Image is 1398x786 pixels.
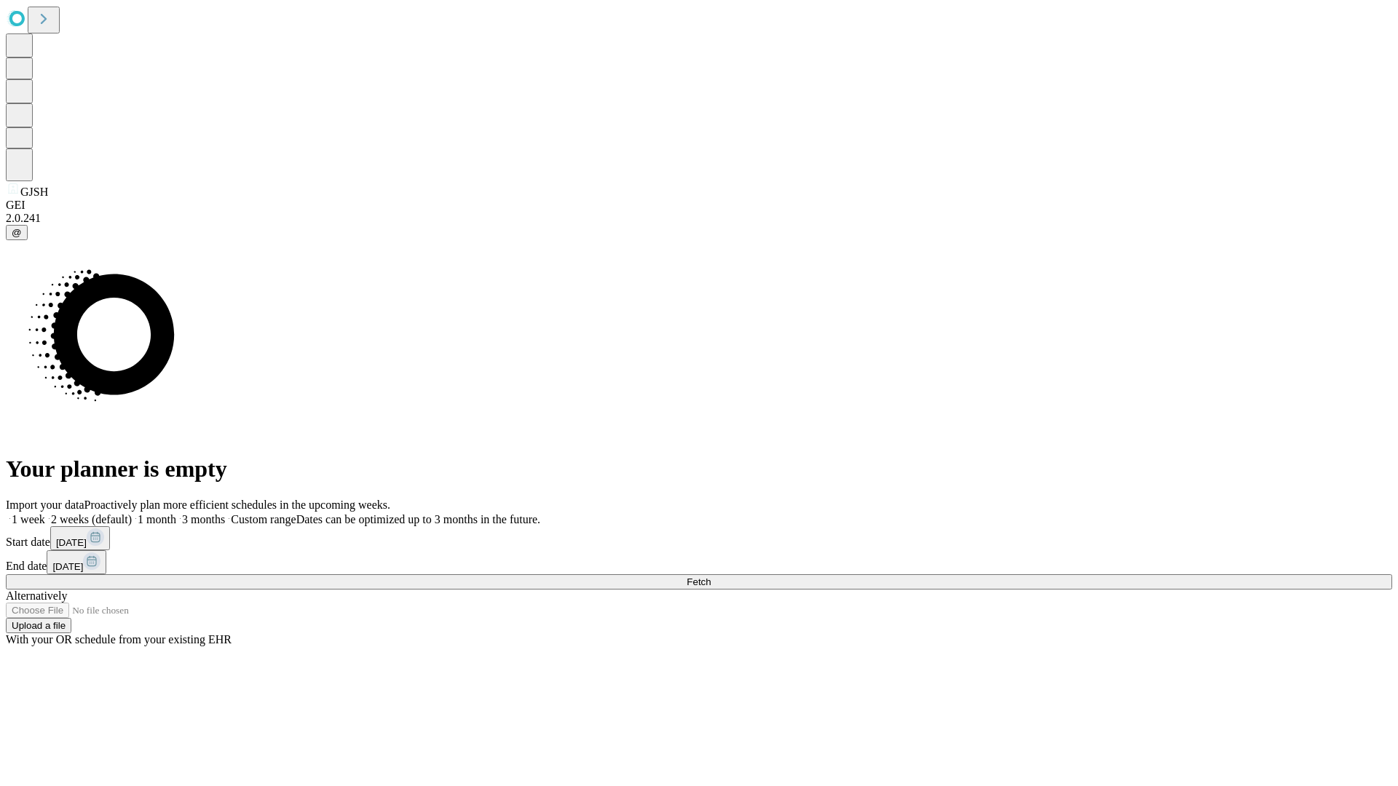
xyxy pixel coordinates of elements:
div: 2.0.241 [6,212,1392,225]
button: [DATE] [47,550,106,574]
div: Start date [6,526,1392,550]
span: Custom range [231,513,296,525]
span: [DATE] [56,537,87,548]
button: [DATE] [50,526,110,550]
span: Dates can be optimized up to 3 months in the future. [296,513,540,525]
button: @ [6,225,28,240]
span: With your OR schedule from your existing EHR [6,633,232,646]
span: Fetch [687,576,711,587]
span: 1 month [138,513,176,525]
span: Proactively plan more efficient schedules in the upcoming weeks. [84,499,390,511]
h1: Your planner is empty [6,456,1392,483]
button: Upload a file [6,618,71,633]
span: GJSH [20,186,48,198]
span: Alternatively [6,589,67,602]
div: End date [6,550,1392,574]
span: [DATE] [52,561,83,572]
span: 1 week [12,513,45,525]
button: Fetch [6,574,1392,589]
span: 2 weeks (default) [51,513,132,525]
div: GEI [6,199,1392,212]
span: @ [12,227,22,238]
span: 3 months [182,513,225,525]
span: Import your data [6,499,84,511]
